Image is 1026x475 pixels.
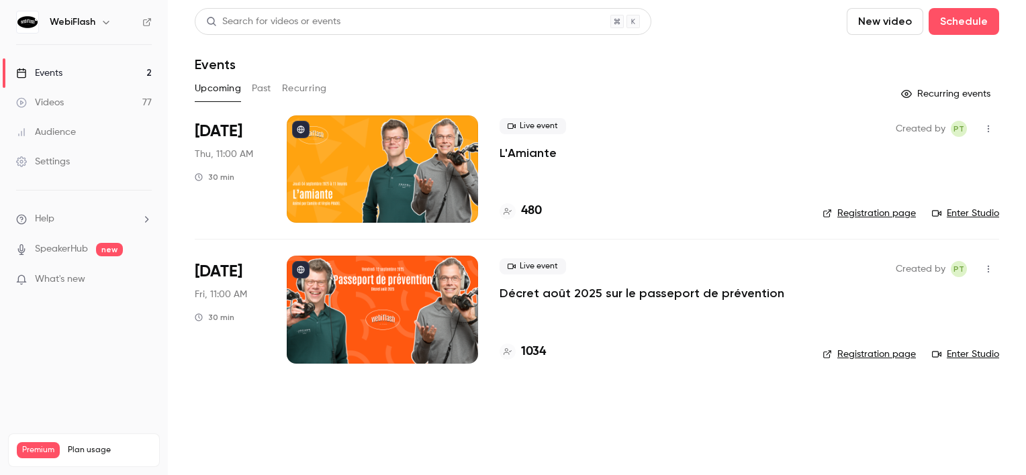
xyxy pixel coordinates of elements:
[500,258,566,274] span: Live event
[206,15,340,29] div: Search for videos or events
[35,272,85,286] span: What's new
[136,274,152,286] iframe: Noticeable Trigger
[500,285,784,301] a: Décret août 2025 sur le passeport de prévention
[16,212,152,226] li: help-dropdown-opener
[823,207,916,220] a: Registration page
[895,83,999,105] button: Recurring events
[35,212,54,226] span: Help
[500,145,557,161] a: L'Amiante
[16,96,64,109] div: Videos
[195,56,236,72] h1: Events
[521,343,546,361] h4: 1034
[521,202,542,220] h4: 480
[195,312,234,323] div: 30 min
[195,261,242,282] span: [DATE]
[195,121,242,142] span: [DATE]
[500,202,542,220] a: 480
[500,343,546,361] a: 1034
[823,348,916,361] a: Registration page
[500,118,566,134] span: Live event
[16,125,76,139] div: Audience
[896,261,945,277] span: Created by
[953,121,964,137] span: PT
[195,148,253,161] span: Thu, 11:00 AM
[195,78,241,99] button: Upcoming
[951,121,967,137] span: Pauline TERRIEN
[896,121,945,137] span: Created by
[932,207,999,220] a: Enter Studio
[195,115,265,223] div: Sep 4 Thu, 11:00 AM (Europe/Paris)
[282,78,327,99] button: Recurring
[96,243,123,256] span: new
[953,261,964,277] span: PT
[951,261,967,277] span: Pauline TERRIEN
[195,172,234,182] div: 30 min
[929,8,999,35] button: Schedule
[16,155,70,168] div: Settings
[195,288,247,301] span: Fri, 11:00 AM
[252,78,271,99] button: Past
[847,8,923,35] button: New video
[68,445,151,456] span: Plan usage
[17,442,60,458] span: Premium
[195,256,265,363] div: Sep 12 Fri, 11:00 AM (Europe/Paris)
[17,11,38,33] img: WebiFlash
[16,66,62,80] div: Events
[50,15,95,29] h6: WebiFlash
[35,242,88,256] a: SpeakerHub
[932,348,999,361] a: Enter Studio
